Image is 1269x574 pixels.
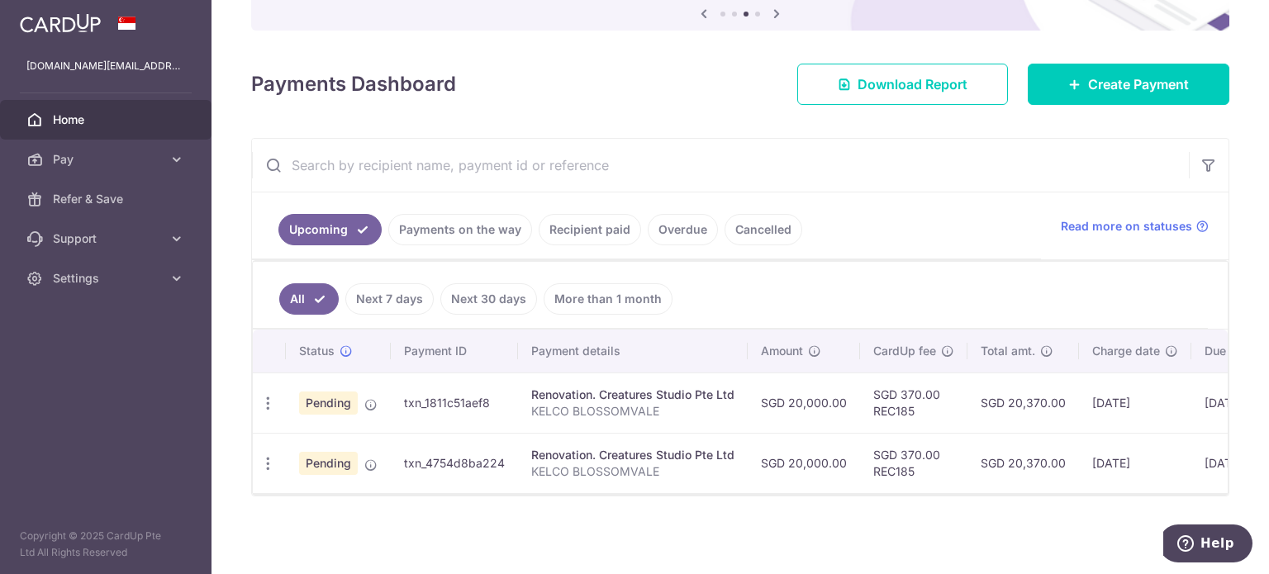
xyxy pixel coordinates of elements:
span: Create Payment [1088,74,1189,94]
td: [DATE] [1079,372,1191,433]
td: txn_4754d8ba224 [391,433,518,493]
a: Payments on the way [388,214,532,245]
td: SGD 20,000.00 [748,372,860,433]
p: [DOMAIN_NAME][EMAIL_ADDRESS][DOMAIN_NAME] [26,58,185,74]
div: Renovation. Creatures Studio Pte Ltd [531,387,734,403]
span: Amount [761,343,803,359]
input: Search by recipient name, payment id or reference [252,139,1189,192]
h4: Payments Dashboard [251,69,456,99]
img: CardUp [20,13,101,33]
span: Download Report [858,74,967,94]
span: Status [299,343,335,359]
a: All [279,283,339,315]
td: SGD 20,370.00 [967,433,1079,493]
th: Payment ID [391,330,518,372]
span: Read more on statuses [1061,218,1192,235]
a: Overdue [648,214,718,245]
td: SGD 20,000.00 [748,433,860,493]
td: SGD 20,370.00 [967,372,1079,433]
span: Total amt. [981,343,1035,359]
td: txn_1811c51aef8 [391,372,518,433]
span: Refer & Save [53,191,162,207]
a: Download Report [797,64,1008,105]
a: Create Payment [1028,64,1229,105]
span: Home [53,111,162,128]
a: Upcoming [278,214,382,245]
span: Charge date [1092,343,1160,359]
p: KELCO BLOSSOMVALE [531,403,734,420]
span: Support [53,230,162,247]
span: Pending [299,452,358,475]
a: Recipient paid [539,214,641,245]
span: Pending [299,391,358,415]
td: SGD 370.00 REC185 [860,372,967,433]
p: KELCO BLOSSOMVALE [531,463,734,480]
span: CardUp fee [873,343,936,359]
th: Payment details [518,330,748,372]
span: Due date [1205,343,1254,359]
a: More than 1 month [544,283,673,315]
td: [DATE] [1079,433,1191,493]
span: Settings [53,270,162,287]
div: Renovation. Creatures Studio Pte Ltd [531,447,734,463]
iframe: Opens a widget where you can find more information [1163,524,1252,566]
a: Read more on statuses [1061,218,1209,235]
a: Cancelled [725,214,802,245]
a: Next 7 days [345,283,434,315]
td: SGD 370.00 REC185 [860,433,967,493]
a: Next 30 days [440,283,537,315]
span: Pay [53,151,162,168]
